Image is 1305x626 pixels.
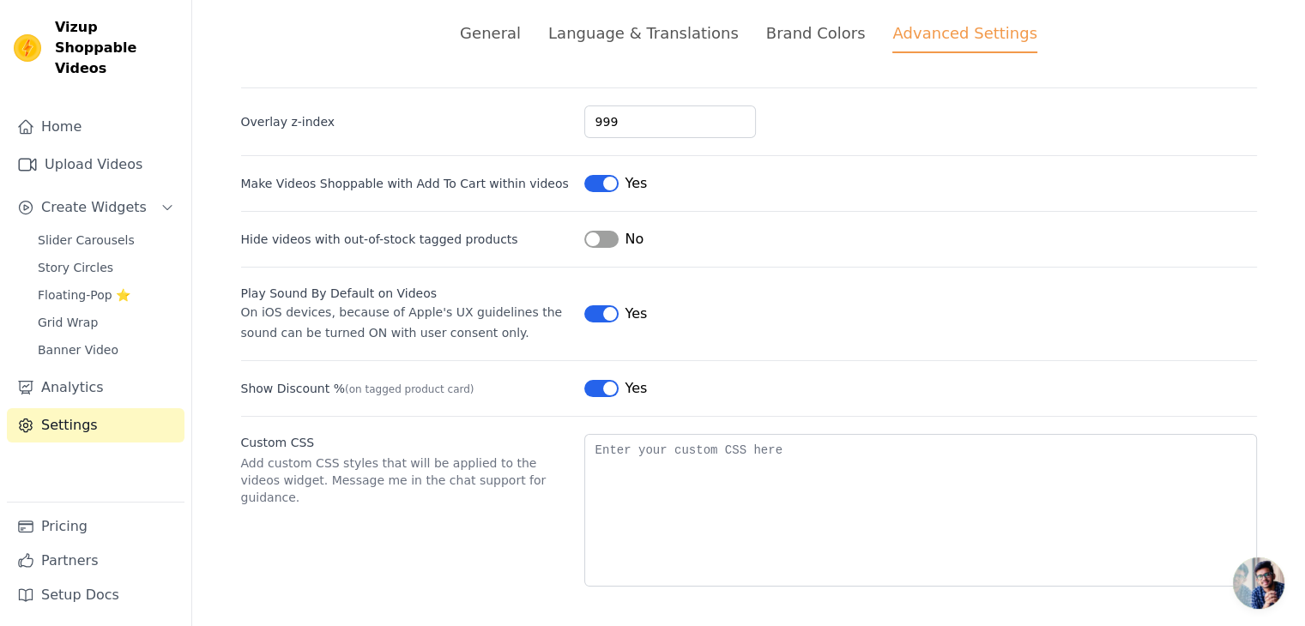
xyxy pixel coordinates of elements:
[38,259,113,276] span: Story Circles
[241,175,569,192] label: Make Videos Shoppable with Add To Cart within videos
[584,173,648,194] button: Yes
[625,304,648,324] span: Yes
[27,283,184,307] a: Floating-Pop ⭐
[7,509,184,544] a: Pricing
[38,286,130,304] span: Floating-Pop ⭐
[241,285,571,302] div: Play Sound By Default on Videos
[584,304,648,324] button: Yes
[7,370,184,405] a: Analytics
[41,197,147,218] span: Create Widgets
[241,305,563,340] span: On iOS devices, because of Apple's UX guidelines the sound can be turned ON with user consent only.
[548,21,739,45] div: Language & Translations
[55,17,178,79] span: Vizup Shoppable Videos
[625,173,648,194] span: Yes
[584,229,644,250] button: No
[27,256,184,280] a: Story Circles
[7,110,184,144] a: Home
[14,34,41,62] img: Vizup
[241,454,571,506] p: Add custom CSS styles that will be applied to the videos widget. Message me in the chat support f...
[766,21,866,45] div: Brand Colors
[892,21,1036,53] div: Advanced Settings
[27,228,184,252] a: Slider Carousels
[7,544,184,578] a: Partners
[584,378,648,399] button: Yes
[460,21,521,45] div: General
[625,229,644,250] span: No
[241,113,571,130] label: Overlay z-index
[7,578,184,612] a: Setup Docs
[625,378,648,399] span: Yes
[7,147,184,182] a: Upload Videos
[7,190,184,225] button: Create Widgets
[241,380,571,397] label: Show Discount %
[7,408,184,442] a: Settings
[1233,557,1284,609] div: Open chat
[38,232,135,249] span: Slider Carousels
[38,341,118,358] span: Banner Video
[241,434,571,451] label: Custom CSS
[241,231,571,248] label: Hide videos with out-of-stock tagged products
[27,310,184,334] a: Grid Wrap
[345,383,474,395] span: (on tagged product card)
[38,314,98,331] span: Grid Wrap
[27,338,184,362] a: Banner Video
